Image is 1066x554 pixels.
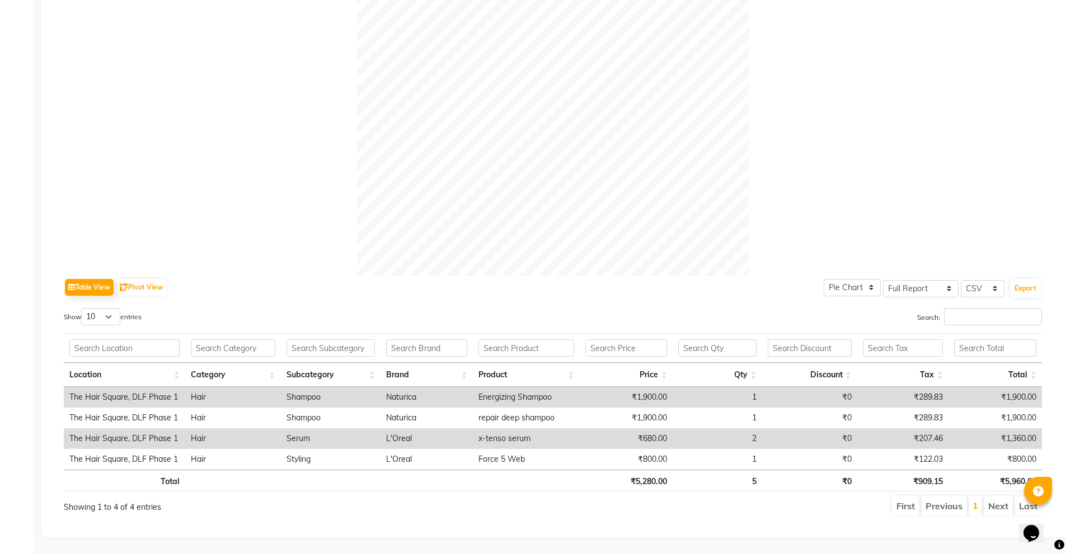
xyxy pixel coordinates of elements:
td: The Hair Square, DLF Phase 1 [64,387,185,408]
td: 1 [673,387,762,408]
td: Hair [185,408,281,428]
td: ₹0 [762,387,857,408]
input: Search Discount [768,339,852,357]
th: Qty: activate to sort column ascending [673,363,762,387]
td: Styling [281,449,381,470]
td: 2 [673,428,762,449]
td: Hair [185,428,281,449]
td: Hair [185,387,281,408]
td: L'Oreal [381,428,473,449]
label: Search: [917,308,1042,325]
td: Serum [281,428,381,449]
input: Search Category [191,339,275,357]
th: Category: activate to sort column ascending [185,363,281,387]
th: Price: activate to sort column ascending [580,363,673,387]
td: Shampoo [281,408,381,428]
img: pivot.png [120,283,128,292]
th: Location: activate to sort column ascending [64,363,185,387]
td: ₹800.00 [580,449,673,470]
th: 5 [673,470,762,491]
td: ₹0 [762,449,857,470]
button: Pivot View [117,279,166,296]
input: Search Total [954,339,1036,357]
td: Shampoo [281,387,381,408]
td: The Hair Square, DLF Phase 1 [64,408,185,428]
td: ₹289.83 [857,387,949,408]
th: ₹909.15 [857,470,949,491]
button: Table View [65,279,114,296]
div: Showing 1 to 4 of 4 entries [64,495,462,513]
th: Total: activate to sort column ascending [948,363,1042,387]
th: ₹5,960.00 [948,470,1042,491]
input: Search: [944,308,1042,325]
td: ₹1,900.00 [948,408,1042,428]
td: x-tenso serum [473,428,580,449]
td: Energizing Shampoo [473,387,580,408]
input: Search Brand [386,339,467,357]
input: Search Product [478,339,574,357]
button: Export [1010,279,1041,298]
td: ₹1,900.00 [948,387,1042,408]
th: Subcategory: activate to sort column ascending [281,363,381,387]
td: Force 5 Web [473,449,580,470]
td: The Hair Square, DLF Phase 1 [64,449,185,470]
th: Product: activate to sort column ascending [473,363,580,387]
td: ₹1,900.00 [580,387,673,408]
td: The Hair Square, DLF Phase 1 [64,428,185,449]
input: Search Tax [863,339,943,357]
th: ₹5,280.00 [580,470,673,491]
td: ₹800.00 [948,449,1042,470]
td: Hair [185,449,281,470]
td: ₹0 [762,408,857,428]
th: Total [64,470,185,491]
iframe: chat widget [1019,509,1055,543]
th: ₹0 [762,470,857,491]
td: Naturica [381,408,473,428]
select: Showentries [81,308,120,325]
td: 1 [673,408,762,428]
input: Search Price [585,339,668,357]
td: ₹289.83 [857,408,949,428]
td: ₹1,900.00 [580,408,673,428]
a: 1 [973,500,978,511]
td: L'Oreal [381,449,473,470]
td: ₹1,360.00 [948,428,1042,449]
th: Discount: activate to sort column ascending [762,363,857,387]
td: ₹0 [762,428,857,449]
th: Tax: activate to sort column ascending [857,363,949,387]
td: repair deep shampoo [473,408,580,428]
input: Search Qty [678,339,757,357]
td: ₹122.03 [857,449,949,470]
td: Naturica [381,387,473,408]
label: Show entries [64,308,142,325]
td: ₹207.46 [857,428,949,449]
td: ₹680.00 [580,428,673,449]
input: Search Subcategory [287,339,375,357]
td: 1 [673,449,762,470]
th: Brand: activate to sort column ascending [381,363,473,387]
input: Search Location [69,339,180,357]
